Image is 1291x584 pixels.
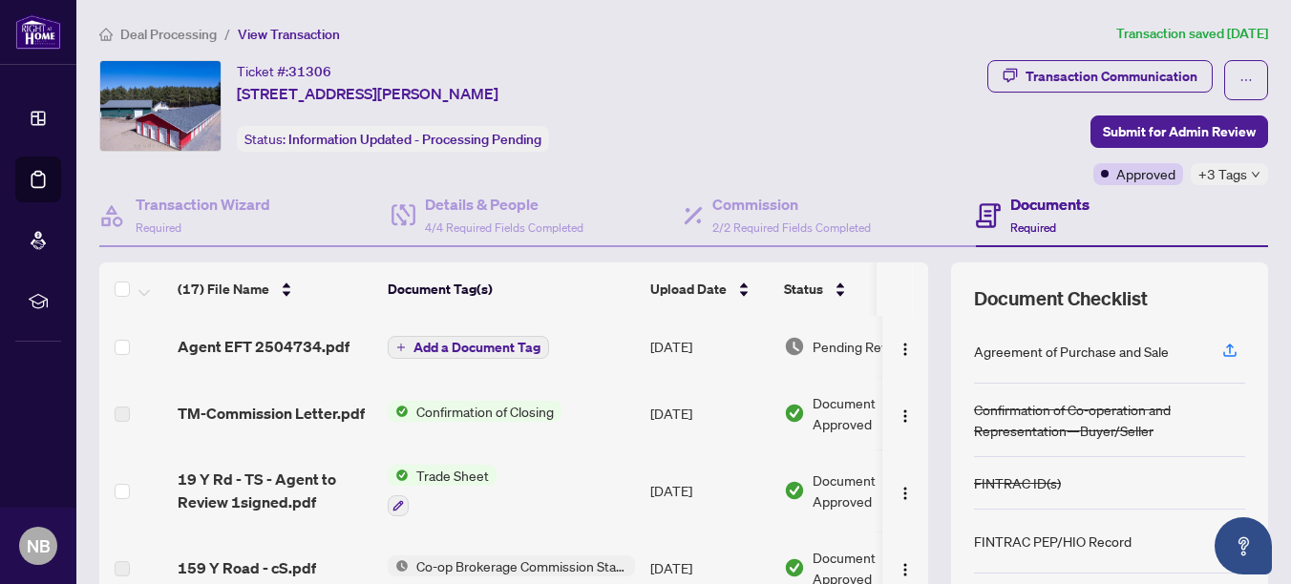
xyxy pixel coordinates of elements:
[170,262,380,316] th: (17) File Name
[178,556,316,579] span: 159 Y Road - cS.pdf
[409,401,561,422] span: Confirmation of Closing
[898,486,913,501] img: Logo
[178,402,365,425] span: TM-Commission Letter.pdf
[396,343,406,352] span: plus
[27,532,51,559] span: NB
[974,341,1169,362] div: Agreement of Purchase and Sale
[813,392,931,434] span: Document Approved
[784,336,805,357] img: Document Status
[643,316,776,377] td: [DATE]
[15,14,61,50] img: logo
[409,465,497,486] span: Trade Sheet
[1116,163,1175,184] span: Approved
[99,28,113,41] span: home
[1116,23,1268,45] article: Transaction saved [DATE]
[425,193,583,216] h4: Details & People
[100,61,221,151] img: IMG-X12059802_1.jpg
[136,220,181,235] span: Required
[237,126,549,152] div: Status:
[237,82,498,105] span: [STREET_ADDRESS][PERSON_NAME]
[650,279,727,300] span: Upload Date
[974,285,1148,312] span: Document Checklist
[813,336,908,357] span: Pending Review
[712,220,871,235] span: 2/2 Required Fields Completed
[380,262,643,316] th: Document Tag(s)
[178,335,349,358] span: Agent EFT 2504734.pdf
[1239,73,1253,87] span: ellipsis
[776,262,939,316] th: Status
[784,403,805,424] img: Document Status
[784,279,823,300] span: Status
[974,531,1132,552] div: FINTRAC PEP/HIO Record
[178,279,269,300] span: (17) File Name
[974,399,1245,441] div: Confirmation of Co-operation and Representation—Buyer/Seller
[813,469,931,511] span: Document Approved
[890,398,921,428] button: Logo
[1010,193,1090,216] h4: Documents
[1215,517,1272,574] button: Open asap
[1198,163,1247,185] span: +3 Tags
[784,480,805,501] img: Document Status
[238,26,340,43] span: View Transaction
[388,555,635,576] button: Status IconCo-op Brokerage Commission Statement
[288,131,541,148] span: Information Updated - Processing Pending
[1090,115,1268,148] button: Submit for Admin Review
[178,468,372,513] span: 19 Y Rd - TS - Agent to Review 1signed.pdf
[388,401,561,422] button: Status IconConfirmation of Closing
[120,26,217,43] span: Deal Processing
[425,220,583,235] span: 4/4 Required Fields Completed
[388,555,409,576] img: Status Icon
[1251,170,1260,179] span: down
[890,553,921,583] button: Logo
[974,472,1061,493] div: FINTRAC ID(s)
[898,342,913,357] img: Logo
[388,336,549,359] button: Add a Document Tag
[898,408,913,424] img: Logo
[388,465,409,486] img: Status Icon
[987,60,1213,93] button: Transaction Communication
[890,331,921,362] button: Logo
[413,341,540,354] span: Add a Document Tag
[388,401,409,422] img: Status Icon
[409,555,635,576] span: Co-op Brokerage Commission Statement
[388,465,497,516] button: Status IconTrade Sheet
[1026,61,1197,92] div: Transaction Communication
[388,335,549,360] button: Add a Document Tag
[784,557,805,578] img: Document Status
[1103,116,1256,147] span: Submit for Admin Review
[224,23,230,45] li: /
[898,562,913,577] img: Logo
[890,475,921,506] button: Logo
[643,377,776,449] td: [DATE]
[643,449,776,532] td: [DATE]
[288,63,331,80] span: 31306
[1010,220,1056,235] span: Required
[237,60,331,82] div: Ticket #:
[712,193,871,216] h4: Commission
[136,193,270,216] h4: Transaction Wizard
[643,262,776,316] th: Upload Date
